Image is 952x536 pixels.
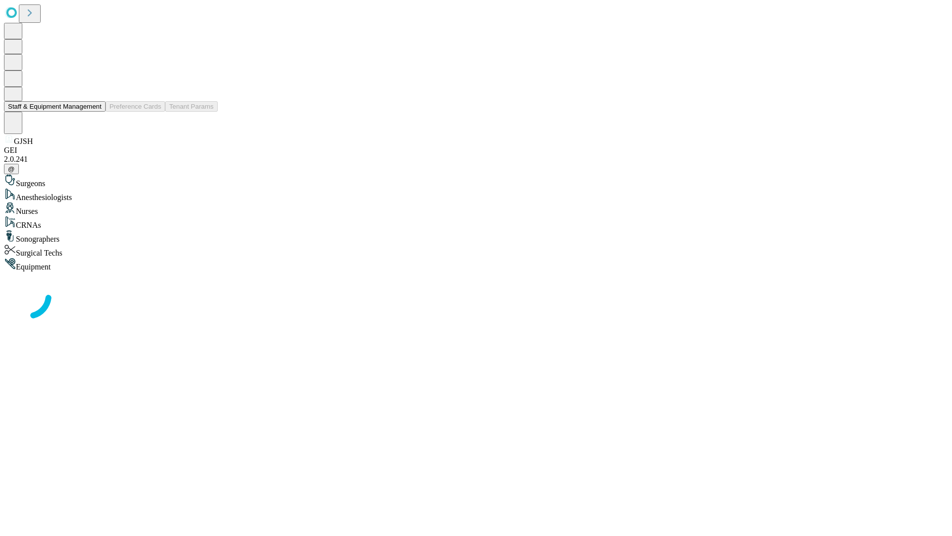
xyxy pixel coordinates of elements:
[4,244,948,258] div: Surgical Techs
[4,174,948,188] div: Surgeons
[4,258,948,271] div: Equipment
[4,146,948,155] div: GEI
[4,155,948,164] div: 2.0.241
[165,101,218,112] button: Tenant Params
[4,230,948,244] div: Sonographers
[14,137,33,145] span: GJSH
[4,164,19,174] button: @
[8,165,15,173] span: @
[4,101,106,112] button: Staff & Equipment Management
[4,216,948,230] div: CRNAs
[4,188,948,202] div: Anesthesiologists
[106,101,165,112] button: Preference Cards
[4,202,948,216] div: Nurses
